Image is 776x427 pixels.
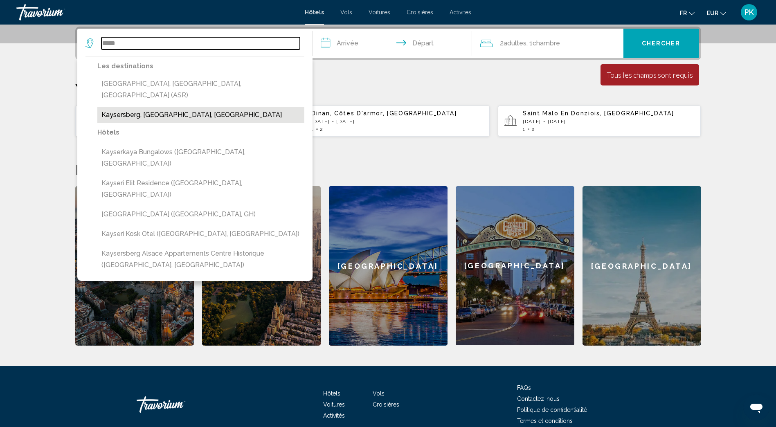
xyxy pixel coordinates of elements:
a: Activités [323,412,345,419]
p: Hôtels [97,127,304,138]
p: [DATE] - [DATE] [311,119,483,124]
span: 2 [500,38,526,49]
span: EUR [707,10,718,16]
a: Travorium [16,4,297,20]
button: Dinan, Côtes D'armor, [GEOGRAPHIC_DATA][DATE] - [DATE]12 [286,105,490,137]
a: FAQs [517,384,531,391]
div: [GEOGRAPHIC_DATA] [456,186,574,345]
button: Chercher [623,29,699,58]
a: Croisières [407,9,433,16]
p: [DATE] - [DATE] [523,119,695,124]
span: fr [680,10,687,16]
button: Saint Malo En Donziois, [GEOGRAPHIC_DATA][DATE] - [DATE]12 [498,105,701,137]
button: Kaysersberg, [GEOGRAPHIC_DATA], [GEOGRAPHIC_DATA] [97,107,304,123]
a: Vols [373,390,385,397]
span: 1 [523,126,526,132]
span: 2 [531,126,535,132]
span: PK [745,8,754,16]
button: Kayseri Elit Residence ([GEOGRAPHIC_DATA], [GEOGRAPHIC_DATA]) [97,175,304,202]
a: [GEOGRAPHIC_DATA] [75,186,194,346]
button: Kaysersberg Alsace Appartements Centre Historique ([GEOGRAPHIC_DATA], [GEOGRAPHIC_DATA]) [97,246,304,273]
button: [GEOGRAPHIC_DATA], [GEOGRAPHIC_DATA][DATE] - [DATE]12 [75,105,279,137]
span: 2 [320,126,324,132]
div: Tous les champs sont requis [607,70,693,79]
div: Search widget [77,29,699,58]
span: Adultes [504,39,526,47]
a: [GEOGRAPHIC_DATA] [456,186,574,346]
span: Saint Malo En Donziois, [GEOGRAPHIC_DATA] [523,110,674,117]
a: Voitures [369,9,390,16]
a: Contactez-nous [517,396,560,402]
a: Activités [450,9,471,16]
button: Change language [680,7,695,19]
a: Hôtels [305,9,324,16]
a: Voitures [323,401,345,408]
a: Travorium [137,392,218,417]
button: Check in and out dates [313,29,472,58]
a: Termes et conditions [517,418,573,424]
span: Chercher [642,40,681,47]
span: , 1 [526,38,560,49]
button: [GEOGRAPHIC_DATA], [GEOGRAPHIC_DATA], [GEOGRAPHIC_DATA] (ASR) [97,76,304,103]
a: Vols [340,9,352,16]
a: [GEOGRAPHIC_DATA] [583,186,701,346]
h2: Destinations en vedette [75,162,701,178]
button: Kayserkaya Bungalows ([GEOGRAPHIC_DATA], [GEOGRAPHIC_DATA]) [97,144,304,171]
a: Politique de confidentialité [517,407,587,413]
a: Hôtels [323,390,340,397]
button: User Menu [738,4,760,21]
p: Les destinations [97,61,304,72]
iframe: Schaltfläche zum Öffnen des Messaging-Fensters [743,394,769,420]
a: Croisières [373,401,399,408]
button: Change currency [707,7,726,19]
button: [GEOGRAPHIC_DATA] ([GEOGRAPHIC_DATA], GH) [97,207,304,222]
span: Dinan, Côtes D'armor, [GEOGRAPHIC_DATA] [311,110,457,117]
p: Your Recent Searches [75,81,701,97]
button: Kayseri Kosk Otel ([GEOGRAPHIC_DATA], [GEOGRAPHIC_DATA]) [97,226,304,242]
button: Travelers: 2 adults, 0 children [472,29,623,58]
a: [GEOGRAPHIC_DATA] [329,186,448,346]
span: Chambre [533,39,560,47]
span: 1 [311,126,314,132]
